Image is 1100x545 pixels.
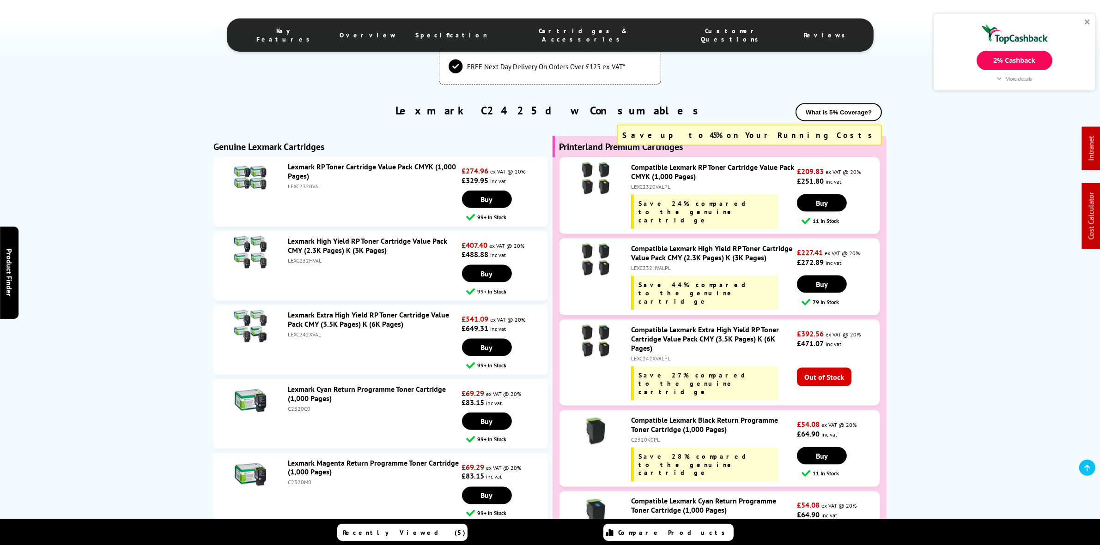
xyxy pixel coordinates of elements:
div: C2320M0 [288,479,460,486]
a: Compare Products [603,524,734,541]
div: C2320C0 [288,405,460,412]
strong: £274.96 [462,166,489,175]
span: Save 28% compared to the genuine cartridge [638,452,755,477]
strong: £83.15 [462,398,485,407]
strong: £541.09 [462,314,489,323]
span: inc vat [491,252,506,258]
strong: £64.90 [797,429,820,438]
img: Compatible Lexmark Black Return Programme Toner Cartridge (1,000 Pages) [579,415,612,448]
img: Lexmark Extra High Yield RP Toner Cartridge Value Pack CMY (3.5K Pages) K (6K Pages) [234,310,267,342]
strong: £64.90 [797,510,820,520]
div: LEXC242XVAL [288,331,460,338]
div: 11 In Stock [802,216,879,225]
div: C2320K0PL [631,436,795,443]
span: ex VAT @ 20% [486,390,522,397]
span: Buy [481,195,493,204]
img: Compatible Lexmark Extra High Yield RP Toner Cartridge Value Pack CMY (3.5K Pages) K (6K Pages) [579,325,612,357]
img: Lexmark Cyan Return Programme Toner Cartridge (1,000 Pages) [234,384,267,417]
div: 79 In Stock [802,298,879,306]
strong: £69.29 [462,389,485,398]
span: Save 24% compared to the genuine cartridge [638,199,755,224]
span: ex VAT @ 20% [821,503,857,509]
span: Buy [481,269,493,278]
strong: £488.88 [462,250,489,259]
span: inc vat [821,431,837,438]
span: ex VAT @ 20% [486,464,522,471]
div: LEXC232HVAL [288,257,460,264]
span: ex VAT @ 20% [826,331,861,338]
a: Compatible Lexmark RP Toner Cartridge Value Pack CMYK (1,000 Pages) [631,162,794,181]
span: Product Finder [5,249,14,296]
div: LEXC232HVALPL [631,264,795,271]
img: Lexmark Magenta Return Programme Toner Cartridge (1,000 Pages) [234,458,267,491]
img: Lexmark High Yield RP Toner Cartridge Value Pack CMY (2.3K Pages) K (3K Pages) [234,236,267,269]
a: Lexmark Cyan Return Programme Toner Cartridge (1,000 Pages) [288,384,446,403]
span: inc vat [821,512,837,519]
h2: Lexmark C2425dw Consumables [396,103,705,118]
strong: £227.41 [797,248,823,257]
b: Genuine Lexmark Cartridges [213,141,324,153]
div: 99+ In Stock [467,361,548,370]
div: 11 In Stock [802,469,879,478]
div: LEXC242XVALPL [631,355,795,362]
strong: £272.89 [797,258,824,267]
span: inc vat [491,178,506,185]
span: Customer Questions [679,27,785,43]
b: Printerland Premium Cartridges [559,141,683,153]
div: LEXC2320VAL [288,183,460,190]
span: Key Features [250,27,322,43]
span: Compare Products [619,528,730,537]
strong: £407.40 [462,240,488,250]
a: Compatible Lexmark Extra High Yield RP Toner Cartridge Value Pack CMY (3.5K Pages) K (6K Pages) [631,325,779,353]
div: 99+ In Stock [467,287,548,296]
span: inc vat [491,325,506,332]
a: Recently Viewed (5) [337,524,468,541]
strong: £54.08 [797,419,820,429]
span: Recently Viewed (5) [343,528,466,537]
span: inc vat [486,473,502,480]
span: ex VAT @ 20% [826,168,861,175]
span: inc vat [486,400,502,407]
span: Out of Stock [797,368,851,386]
span: ex VAT @ 20% [821,421,857,428]
span: Reviews [804,31,851,39]
img: Compatible Lexmark Cyan Return Programme Toner Cartridge (1,000 Pages) [579,497,612,529]
span: ex VAT @ 20% [825,250,860,257]
span: Cartridges & Accessories [506,27,660,43]
span: FREE Next Day Delivery On Orders Over £125 ex VAT* [467,62,625,71]
span: inc vat [826,178,841,185]
span: ex VAT @ 20% [491,316,526,323]
a: Compatible Lexmark High Yield RP Toner Cartridge Value Pack CMY (2.3K Pages) K (3K Pages) [631,244,792,262]
div: 99+ In Stock [467,213,548,222]
span: Overview [340,31,397,39]
span: Buy [481,343,493,352]
div: C2320C0PL [631,517,795,524]
a: Lexmark RP Toner Cartridge Value Pack CMYK (1,000 Pages) [288,162,456,180]
a: Intranet [1087,136,1096,161]
strong: £69.29 [462,462,485,472]
div: 99+ In Stock [467,509,548,518]
strong: £649.31 [462,323,489,333]
span: Save 44% compared to the genuine cartridge [638,281,755,305]
span: Buy [816,451,828,461]
strong: £251.80 [797,176,824,186]
img: Compatible Lexmark High Yield RP Toner Cartridge Value Pack CMY (2.3K Pages) K (3K Pages) [579,244,612,276]
a: Compatible Lexmark Black Return Programme Toner Cartridge (1,000 Pages) [631,415,778,434]
span: ex VAT @ 20% [490,242,525,249]
div: Save up to 45% on Your Running Costs [617,125,882,146]
span: Buy [816,280,828,289]
a: Compatible Lexmark Cyan Return Programme Toner Cartridge (1,000 Pages) [631,497,776,515]
img: Lexmark RP Toner Cartridge Value Pack CMYK (1,000 Pages) [234,162,267,194]
strong: £83.15 [462,472,485,481]
strong: £471.07 [797,339,824,348]
strong: £54.08 [797,501,820,510]
strong: £209.83 [797,167,824,176]
strong: £329.95 [462,176,489,185]
span: Buy [481,491,493,500]
a: Lexmark Magenta Return Programme Toner Cartridge (1,000 Pages) [288,458,459,477]
div: LEXC2320VALPL [631,183,795,190]
span: inc vat [826,259,841,266]
a: Lexmark Extra High Yield RP Toner Cartridge Value Pack CMY (3.5K Pages) K (6K Pages) [288,310,449,329]
span: Specification [415,31,487,39]
span: Buy [481,417,493,426]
